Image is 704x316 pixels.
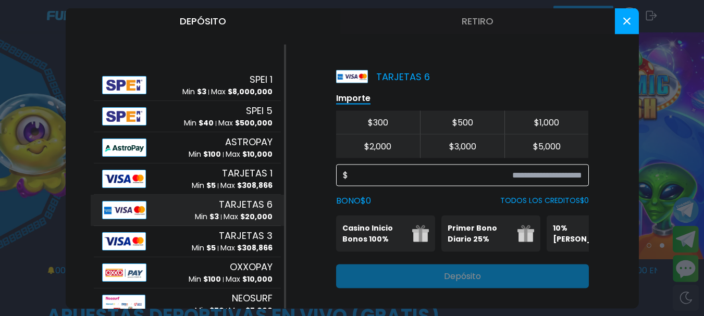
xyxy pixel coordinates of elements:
img: Alipay [102,107,147,125]
span: $ 3 [209,211,219,222]
button: Depósito [336,264,589,288]
span: $ 50 [209,305,224,315]
button: AlipayTARJETAS 6Min $3Max $20,000 [91,194,284,225]
button: $3,000 [420,134,504,158]
span: $ 5 [206,180,216,191]
p: Max [226,149,273,160]
button: Retiro [340,8,615,34]
img: Alipay [102,200,147,219]
span: SPEI 1 [250,72,273,86]
button: $5,000 [504,134,589,158]
button: Primer Bono Diario 25% [441,215,540,251]
span: NEOSURF [232,291,273,305]
button: $300 [336,110,421,134]
span: SPEI 5 [246,104,273,118]
p: Min [182,86,206,97]
span: $ 100 [203,149,221,159]
p: Max [226,274,273,285]
label: BONO $ 0 [336,194,371,207]
p: Min [195,305,224,316]
span: $ 10,000 [242,274,273,284]
button: 10% [PERSON_NAME] [547,215,646,251]
p: TARJETAS 6 [336,69,430,83]
img: Alipay [102,75,147,94]
span: OXXOPAY [230,260,273,274]
button: AlipayOXXOPAYMin $100Max $10,000 [91,257,284,288]
span: TARJETAS 1 [222,166,273,180]
p: Min [184,118,214,129]
p: Min [192,243,216,254]
button: Depósito [66,8,340,34]
p: Importe [336,92,370,104]
button: AlipayTARJETAS 3Min $5Max $308,866 [91,225,284,257]
span: $ 308,866 [237,180,273,191]
p: Max [229,305,273,316]
button: Casino Inicio Bonos 100% [336,215,435,251]
button: AlipayTARJETAS 1Min $5Max $308,866 [91,163,284,194]
span: $ 308,866 [237,243,273,253]
img: gift [517,225,534,242]
button: $1,000 [504,110,589,134]
p: TODOS LOS CREDITOS $ 0 [500,195,589,206]
p: Max [220,243,273,254]
img: Alipay [102,169,146,187]
span: $ 40 [199,118,214,128]
span: $ 3 [197,86,206,97]
img: Alipay [102,263,147,281]
span: $ 5,000 [245,305,273,315]
button: AlipayASTROPAYMin $100Max $10,000 [91,132,284,163]
span: TARJETAS 6 [219,197,273,211]
span: $ 8,000,000 [228,86,273,97]
button: $500 [420,110,504,134]
p: Min [189,274,221,285]
p: Min [189,149,221,160]
span: $ [343,169,348,181]
p: 10% [PERSON_NAME] [553,222,616,244]
button: AlipaySPEI 1Min $3Max $8,000,000 [91,69,284,100]
img: Platform Logo [336,70,368,83]
button: AlipaySPEI 5Min $40Max $500,000 [91,100,284,132]
p: Max [224,211,273,222]
p: Max [220,180,273,191]
p: Min [192,180,216,191]
img: Alipay [102,294,145,312]
span: $ 10,000 [242,149,273,159]
button: $2,000 [336,134,421,158]
span: $ 5 [206,243,216,253]
img: Alipay [102,138,147,156]
p: Casino Inicio Bonos 100% [342,222,406,244]
span: $ 20,000 [240,211,273,222]
img: gift [412,225,429,242]
span: $ 100 [203,274,221,284]
span: TARJETAS 3 [219,229,273,243]
img: Alipay [102,232,146,250]
p: Max [211,86,273,97]
span: ASTROPAY [225,135,273,149]
p: Primer Bono Diario 25% [448,222,511,244]
span: $ 500,000 [235,118,273,128]
p: Min [195,211,219,222]
p: Max [218,118,273,129]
